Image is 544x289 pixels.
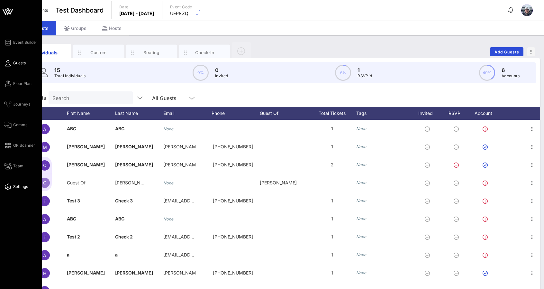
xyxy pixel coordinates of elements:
[13,122,27,128] span: Comms
[356,216,367,221] i: None
[308,246,356,264] div: 1
[356,162,367,167] i: None
[163,107,212,120] div: Email
[4,162,23,170] a: Team
[213,162,253,167] span: +639055402900
[215,73,228,79] p: Invited
[356,144,367,149] i: None
[358,73,372,79] p: RSVP`d
[4,121,27,129] a: Comms
[170,4,192,10] p: Event Code
[213,198,253,203] span: +12014222656
[137,50,166,56] div: Seating
[115,216,124,221] span: ABC
[67,234,80,239] span: Test 2
[170,10,192,17] p: UEP8ZQ
[213,270,253,275] span: +16029101087
[54,73,86,79] p: Total Individuals
[31,49,60,56] div: Individuals
[4,100,30,108] a: Journeys
[115,198,133,203] span: Check 3
[67,107,115,120] div: First Name
[13,163,23,169] span: Team
[13,143,35,148] span: QR Scanner
[490,47,523,56] button: Add Guests
[215,66,228,74] p: 0
[308,120,356,138] div: 1
[67,198,80,203] span: Test 3
[43,199,46,204] span: T
[163,217,174,221] i: None
[163,198,241,203] span: [EMAIL_ADDRESS][DOMAIN_NAME]
[4,142,35,149] a: QR Scanner
[308,210,356,228] div: 1
[67,216,76,221] span: ABC
[356,198,367,203] i: None
[356,180,367,185] i: None
[163,264,195,282] p: [PERSON_NAME]…
[56,21,94,35] div: Groups
[119,10,154,17] p: [DATE] - [DATE]
[356,270,367,275] i: None
[356,252,367,257] i: None
[212,107,260,120] div: Phone
[115,180,152,185] span: [PERSON_NAME]
[4,39,37,46] a: Event Builder
[502,73,520,79] p: Accounts
[115,270,153,275] span: [PERSON_NAME]
[163,156,195,174] p: [PERSON_NAME]@v…
[260,107,308,120] div: Guest Of
[43,144,47,150] span: M
[358,66,372,74] p: 1
[446,107,469,120] div: RSVP
[43,235,46,240] span: T
[115,144,153,149] span: [PERSON_NAME]
[163,126,174,131] i: None
[56,5,104,15] span: Test Dashboard
[115,162,153,167] span: [PERSON_NAME]
[260,174,308,192] div: [PERSON_NAME]
[13,101,30,107] span: Journeys
[43,163,46,168] span: C
[43,271,46,276] span: H
[356,126,367,131] i: None
[163,181,174,185] i: None
[163,252,241,257] span: [EMAIL_ADDRESS][DOMAIN_NAME]
[356,107,411,120] div: Tags
[308,156,356,174] div: 2
[115,107,163,120] div: Last Name
[4,80,32,88] a: Floor Plan
[308,264,356,282] div: 1
[163,138,195,156] p: [PERSON_NAME].s…
[213,234,253,239] span: +12029674478
[356,234,367,239] i: None
[148,91,200,104] div: All Guests
[43,180,46,185] span: G
[67,180,86,185] span: Guest Of
[54,66,86,74] p: 15
[67,144,105,149] span: [PERSON_NAME]
[67,270,105,275] span: [PERSON_NAME]
[13,81,32,87] span: Floor Plan
[43,253,46,258] span: a
[84,50,113,56] div: Custom
[115,252,118,257] span: a
[494,50,520,54] span: Add Guests
[502,66,520,74] p: 6
[308,107,356,120] div: Total Tickets
[13,40,37,45] span: Event Builder
[119,4,154,10] p: Date
[43,126,46,132] span: A
[67,126,76,131] span: ABC
[308,192,356,210] div: 1
[213,144,253,149] span: +15613078880
[13,60,26,66] span: Guests
[67,162,105,167] span: [PERSON_NAME]
[163,234,241,239] span: [EMAIL_ADDRESS][DOMAIN_NAME]
[308,228,356,246] div: 1
[94,21,129,35] div: Hosts
[4,59,26,67] a: Guests
[190,50,219,56] div: Check-In
[115,234,133,239] span: Check 2
[469,107,504,120] div: Account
